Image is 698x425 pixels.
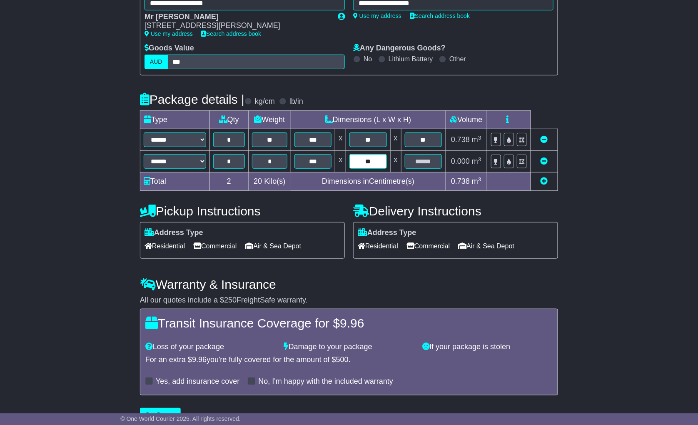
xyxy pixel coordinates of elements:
td: x [390,151,401,172]
span: 0.738 [451,177,470,185]
label: lb/in [289,97,303,106]
span: m [472,135,481,144]
span: 500 [336,355,349,364]
td: Kilo(s) [248,172,291,191]
sup: 3 [478,176,481,182]
td: Dimensions (L x W x H) [291,111,446,129]
h4: Delivery Instructions [353,204,558,218]
a: Search address book [201,30,261,37]
span: © One World Courier 2025. All rights reserved. [120,415,241,422]
span: Air & Sea Depot [459,240,515,252]
td: Type [140,111,210,129]
span: Commercial [193,240,237,252]
a: Use my address [353,12,401,19]
div: Loss of your package [141,342,280,352]
a: Search address book [410,12,470,19]
h4: Warranty & Insurance [140,277,558,291]
label: Goods Value [145,44,194,53]
label: kg/cm [255,97,275,106]
div: Damage to your package [280,342,419,352]
h4: Transit Insurance Coverage for $ [145,316,553,330]
span: Air & Sea Depot [245,240,302,252]
a: Add new item [541,177,548,185]
td: Total [140,172,210,191]
label: Address Type [145,228,203,237]
span: 9.96 [192,355,207,364]
label: AUD [145,55,168,69]
span: m [472,177,481,185]
td: x [335,151,346,172]
label: No, I'm happy with the included warranty [258,377,393,386]
span: Commercial [406,240,450,252]
span: 9.96 [340,316,364,330]
div: If your package is stolen [418,342,557,352]
h4: Package details | [140,92,244,106]
span: m [472,157,481,165]
sup: 3 [478,156,481,162]
h4: Pickup Instructions [140,204,345,218]
span: 0.738 [451,135,470,144]
td: Dimensions in Centimetre(s) [291,172,446,191]
td: 2 [210,172,249,191]
div: [STREET_ADDRESS][PERSON_NAME] [145,21,329,30]
label: Address Type [358,228,416,237]
label: No [364,55,372,63]
td: x [335,129,346,151]
div: For an extra $ you're fully covered for the amount of $ . [145,355,553,365]
a: Use my address [145,30,193,37]
span: Residential [145,240,185,252]
label: Lithium Battery [389,55,433,63]
td: Volume [445,111,487,129]
sup: 3 [478,135,481,141]
a: Remove this item [541,157,548,165]
label: Yes, add insurance cover [156,377,239,386]
a: Remove this item [541,135,548,144]
button: Get Quotes [140,408,181,422]
td: x [390,129,401,151]
span: 250 [224,296,237,304]
span: 0.000 [451,157,470,165]
div: Mr [PERSON_NAME] [145,12,329,22]
label: Any Dangerous Goods? [353,44,446,53]
span: Residential [358,240,398,252]
div: All our quotes include a $ FreightSafe warranty. [140,296,558,305]
td: Weight [248,111,291,129]
label: Other [449,55,466,63]
span: 20 [254,177,262,185]
td: Qty [210,111,249,129]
